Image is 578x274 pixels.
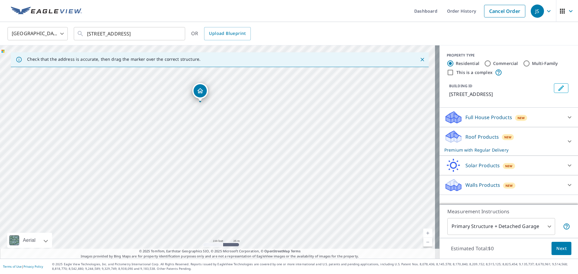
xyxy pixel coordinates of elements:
p: © 2025 Eagle View Technologies, Inc. and Pictometry International Corp. All Rights Reserved. Repo... [52,262,575,271]
p: Premium with Regular Delivery [444,147,562,153]
p: Full House Products [465,114,512,121]
p: [STREET_ADDRESS] [449,91,552,98]
a: Terms [291,249,301,253]
div: JS [531,5,544,18]
span: New [505,183,513,188]
span: Your report will include the primary structure and a detached garage if one exists. [563,223,570,230]
span: Upload Blueprint [209,30,246,37]
span: © 2025 TomTom, Earthstar Geographics SIO, © 2025 Microsoft Corporation, © [139,249,301,254]
a: Terms of Use [3,264,22,269]
div: Solar ProductsNew [444,158,573,173]
div: Aerial [21,233,37,248]
button: Next [552,242,571,255]
p: Estimated Total: $0 [446,242,499,255]
div: Roof ProductsNewPremium with Regular Delivery [444,130,573,153]
button: Edit building 1 [554,83,568,93]
p: BUILDING ID [449,83,472,88]
p: | [3,265,43,268]
div: PROPERTY TYPE [447,53,571,58]
a: Cancel Order [484,5,525,17]
img: EV Logo [11,7,82,16]
a: Current Level 18, Zoom Out [423,238,432,247]
label: Multi-Family [532,60,558,66]
p: Check that the address is accurate, then drag the marker over the correct structure. [27,57,200,62]
div: Aerial [7,233,52,248]
button: Close [418,56,426,63]
a: OpenStreetMap [264,249,290,253]
label: Commercial [493,60,518,66]
p: Walls Products [465,181,500,189]
p: Measurement Instructions [447,208,570,215]
span: New [517,115,525,120]
div: [GEOGRAPHIC_DATA] [8,25,68,42]
span: New [504,135,512,140]
label: This is a complex [456,69,493,75]
div: Dropped pin, building 1, Residential property, 1231 Bohmen Ave Pueblo, CO 81006 [192,83,208,102]
p: Solar Products [465,162,500,169]
input: Search by address or latitude-longitude [87,25,173,42]
a: Privacy Policy [23,264,43,269]
div: Full House ProductsNew [444,110,573,125]
div: Primary Structure + Detached Garage [447,218,555,235]
div: OR [191,27,251,40]
label: Residential [456,60,479,66]
a: Current Level 18, Zoom In [423,229,432,238]
span: New [505,164,513,168]
span: Next [556,245,567,252]
p: Roof Products [465,133,499,140]
div: Walls ProductsNew [444,178,573,192]
a: Upload Blueprint [204,27,250,40]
